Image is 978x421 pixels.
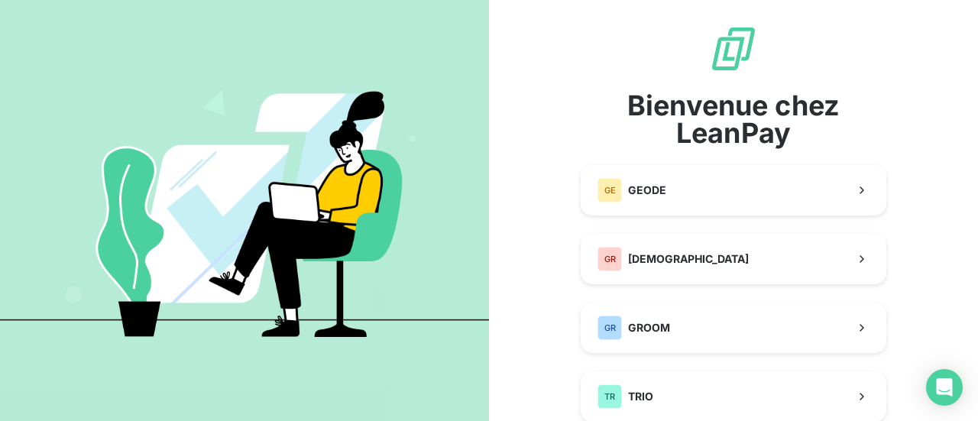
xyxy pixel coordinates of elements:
button: GRGROOM [581,303,886,353]
img: logo sigle [709,24,758,73]
span: Bienvenue chez LeanPay [581,92,886,147]
button: GR[DEMOGRAPHIC_DATA] [581,234,886,284]
div: GR [597,316,622,340]
div: GE [597,178,622,202]
span: GROOM [628,320,670,335]
div: GR [597,247,622,271]
span: [DEMOGRAPHIC_DATA] [628,251,749,267]
div: TR [597,384,622,409]
span: TRIO [628,389,653,404]
div: Open Intercom Messenger [926,369,963,406]
span: GEODE [628,183,666,198]
button: GEGEODE [581,165,886,215]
